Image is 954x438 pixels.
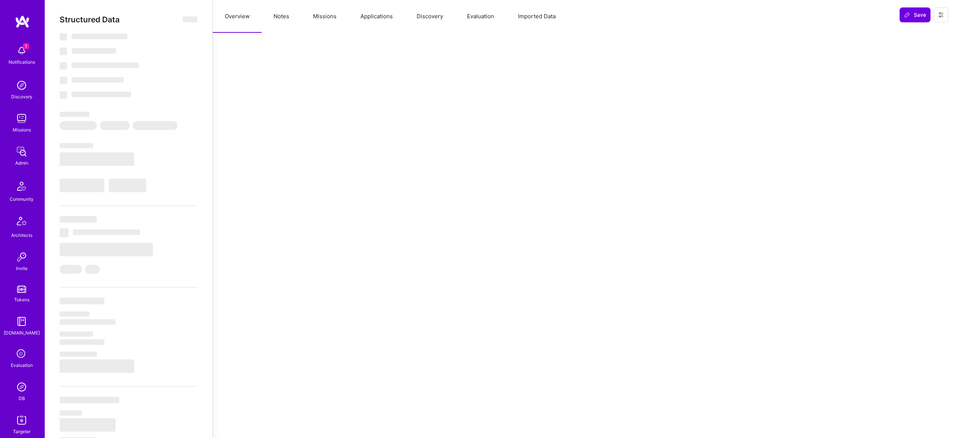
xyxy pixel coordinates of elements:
[17,286,26,293] img: tokens
[15,347,29,361] i: icon SelectionTeam
[60,359,134,373] span: ‌
[60,311,89,317] span: ‌
[133,121,177,130] span: ‌
[72,92,131,97] span: ‌
[60,15,120,24] span: Structured Data
[13,177,31,195] img: Community
[85,265,100,274] span: ‌
[14,78,29,93] img: discovery
[60,265,82,274] span: ‌
[11,361,33,369] div: Evaluation
[14,43,29,58] img: bell
[109,179,146,192] span: ‌
[100,121,130,130] span: ‌
[73,229,140,235] span: ‌
[60,319,116,325] span: ‌
[60,339,104,345] span: ‌
[13,126,31,134] div: Missions
[4,329,40,337] div: [DOMAIN_NAME]
[60,33,67,41] span: ‌
[60,410,82,416] span: ‌
[14,111,29,126] img: teamwork
[60,77,67,84] span: ‌
[60,418,116,432] span: ‌
[60,179,104,192] span: ‌
[23,43,29,49] span: 1
[14,413,29,428] img: Skill Targeter
[11,93,32,101] div: Discovery
[14,314,29,329] img: guide book
[60,298,104,304] span: ‌
[60,352,97,357] span: ‌
[19,394,25,402] div: DB
[11,231,32,239] div: Architects
[60,62,67,70] span: ‌
[60,228,69,237] span: ‌
[60,152,134,166] span: ‌
[15,159,28,167] div: Admin
[14,250,29,264] img: Invite
[183,16,198,22] span: ‌
[72,77,124,83] span: ‌
[60,397,119,403] span: ‌
[13,428,31,435] div: Targeter
[60,143,93,148] span: ‌
[60,121,97,130] span: ‌
[10,195,34,203] div: Community
[14,380,29,394] img: Admin Search
[9,58,35,66] div: Notifications
[13,213,31,231] img: Architects
[60,91,67,99] span: ‌
[60,112,89,117] span: ‌
[60,48,67,55] span: ‌
[16,264,28,272] div: Invite
[14,296,29,304] div: Tokens
[60,243,153,256] span: ‌
[14,144,29,159] img: admin teamwork
[15,15,30,28] img: logo
[72,34,127,39] span: ‌
[904,11,926,19] span: Save
[72,48,116,54] span: ‌
[60,331,93,337] span: ‌
[900,7,931,22] button: Save
[72,63,139,68] span: ‌
[60,216,97,223] span: ‌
